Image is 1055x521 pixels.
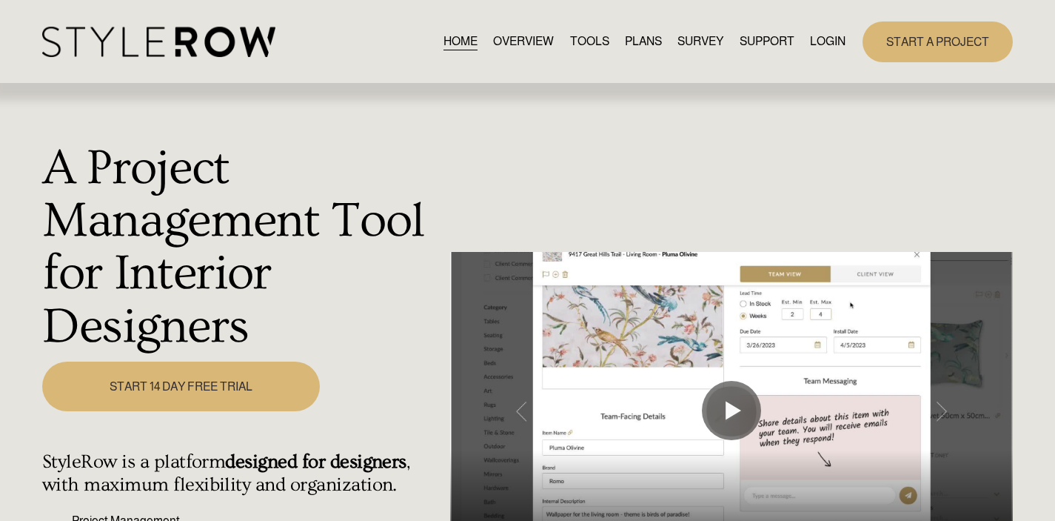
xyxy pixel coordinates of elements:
[493,32,554,52] a: OVERVIEW
[42,362,320,411] a: START 14 DAY FREE TRIAL
[42,27,275,57] img: StyleRow
[570,32,609,52] a: TOOLS
[42,451,442,497] h4: StyleRow is a platform , with maximum flexibility and organization.
[740,33,794,50] span: SUPPORT
[677,32,723,52] a: SURVEY
[42,142,442,353] h1: A Project Management Tool for Interior Designers
[225,451,406,473] strong: designed for designers
[740,32,794,52] a: folder dropdown
[863,21,1013,62] a: START A PROJECT
[810,32,845,52] a: LOGIN
[625,32,662,52] a: PLANS
[443,32,478,52] a: HOME
[702,381,761,440] button: Play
